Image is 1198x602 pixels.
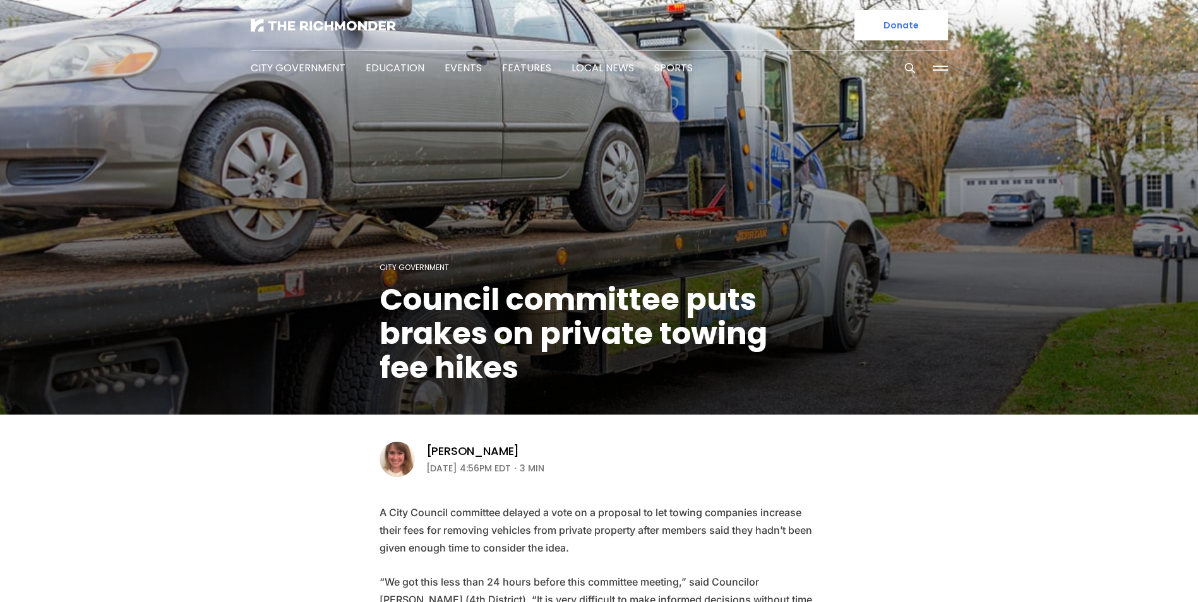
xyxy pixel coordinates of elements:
[380,262,449,273] a: City Government
[654,61,693,75] a: Sports
[380,504,819,557] p: A City Council committee delayed a vote on a proposal to let towing companies increase their fees...
[251,19,396,32] img: The Richmonder
[520,461,544,476] span: 3 min
[445,61,482,75] a: Events
[251,61,345,75] a: City Government
[366,61,424,75] a: Education
[901,59,919,78] button: Search this site
[502,61,551,75] a: Features
[1091,540,1198,602] iframe: portal-trigger
[380,283,819,385] h1: Council committee puts brakes on private towing fee hikes
[426,461,511,476] time: [DATE] 4:56PM EDT
[572,61,634,75] a: Local News
[380,442,415,477] img: Sarah Vogelsong
[854,10,948,40] a: Donate
[426,444,520,459] a: [PERSON_NAME]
